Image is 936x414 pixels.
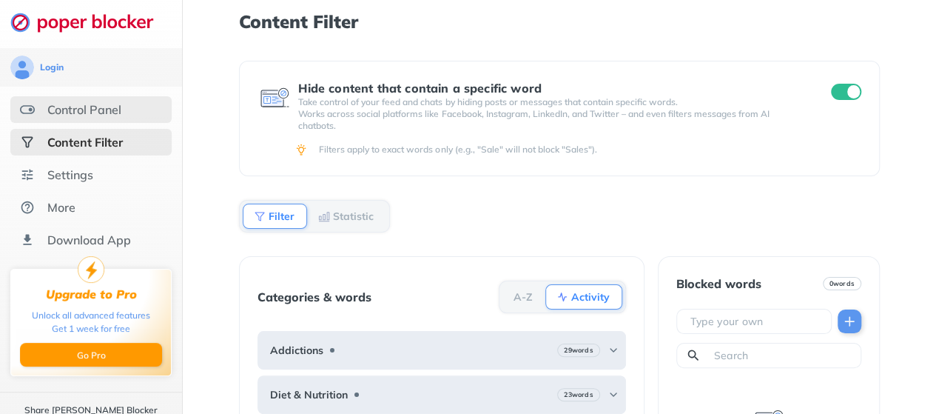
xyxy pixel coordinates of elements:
[47,200,75,215] div: More
[270,389,348,401] b: Diet & Nutrition
[564,390,593,400] b: 23 words
[10,12,169,33] img: logo-webpage.svg
[10,56,34,79] img: avatar.svg
[257,290,371,304] div: Categories & words
[318,210,330,222] img: Statistic
[46,287,137,301] div: Upgrade to Pro
[47,102,121,117] div: Control Panel
[333,212,374,221] b: Statistic
[556,291,568,303] img: Activity
[20,102,35,117] img: features.svg
[713,348,855,363] input: Search
[564,345,593,355] b: 29 words
[254,210,266,222] img: Filter
[298,81,804,95] div: Hide content that contain a specific word
[829,278,855,289] b: 0 words
[298,108,804,132] p: Works across social platforms like Facebook, Instagram, LinkedIn, and Twitter – and even filters ...
[52,322,130,335] div: Get 1 week for free
[47,233,131,247] div: Download App
[270,344,323,356] b: Addictions
[78,256,104,283] img: upgrade-to-pro.svg
[20,233,35,247] img: download-app.svg
[689,314,825,329] input: Type your own
[298,96,804,108] p: Take control of your feed and chats by hiding posts or messages that contain specific words.
[571,293,610,301] b: Activity
[32,309,150,322] div: Unlock all advanced features
[20,135,35,150] img: social-selected.svg
[239,12,879,31] h1: Content Filter
[20,200,35,215] img: about.svg
[269,212,294,221] b: Filter
[319,144,858,156] div: Filters apply to exact words only (e.g., "Sale" will not block "Sales").
[20,343,162,367] button: Go Pro
[676,277,761,290] div: Blocked words
[47,167,93,182] div: Settings
[20,167,35,182] img: settings.svg
[40,61,64,73] div: Login
[514,293,533,301] b: A-Z
[47,135,123,150] div: Content Filter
